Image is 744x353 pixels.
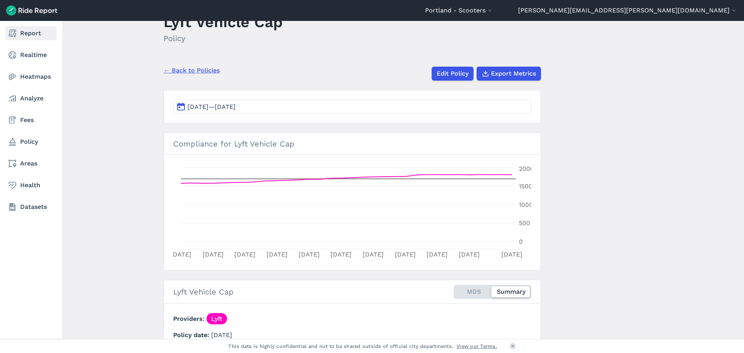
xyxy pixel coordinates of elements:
span: [DATE] [211,331,232,339]
tspan: [DATE] [501,251,522,258]
a: Datasets [5,200,57,214]
button: Export Metrics [477,67,541,81]
a: Policy [5,135,57,149]
tspan: [DATE] [395,251,416,258]
tspan: [DATE] [331,251,351,258]
a: Health [5,178,57,192]
tspan: [DATE] [267,251,288,258]
a: Analyze [5,91,57,105]
a: Realtime [5,48,57,62]
a: Fees [5,113,57,127]
tspan: [DATE] [459,251,480,258]
h3: Compliance for Lyft Vehicle Cap [164,133,541,155]
button: Portland - Scooters [425,6,494,15]
button: [PERSON_NAME][EMAIL_ADDRESS][PERSON_NAME][DOMAIN_NAME] [518,6,738,15]
tspan: [DATE] [363,251,384,258]
tspan: [DATE] [170,251,191,258]
a: Lyft [207,313,227,324]
a: Areas [5,157,57,170]
tspan: [DATE] [427,251,448,258]
a: Report [5,26,57,40]
span: [DATE]—[DATE] [188,103,236,110]
a: Heatmaps [5,70,57,84]
span: Policy date [173,331,211,339]
span: Providers [173,315,207,322]
a: Edit Policy [432,67,474,81]
tspan: 500 [519,219,530,227]
h2: Policy [164,33,282,44]
a: View our Terms. [456,343,497,350]
img: Ride Report [6,5,57,15]
h2: Lyft Vehicle Cap [173,286,234,298]
tspan: [DATE] [299,251,320,258]
a: ← Back to Policies [164,66,220,75]
button: [DATE]—[DATE] [173,100,531,114]
tspan: 1000 [519,201,533,208]
h1: Lyft Vehicle Cap [164,11,282,33]
tspan: 1500 [519,183,532,190]
tspan: [DATE] [234,251,255,258]
tspan: [DATE] [203,251,224,258]
span: Export Metrics [491,69,536,78]
tspan: 2000 [519,165,534,172]
tspan: 0 [519,238,523,245]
